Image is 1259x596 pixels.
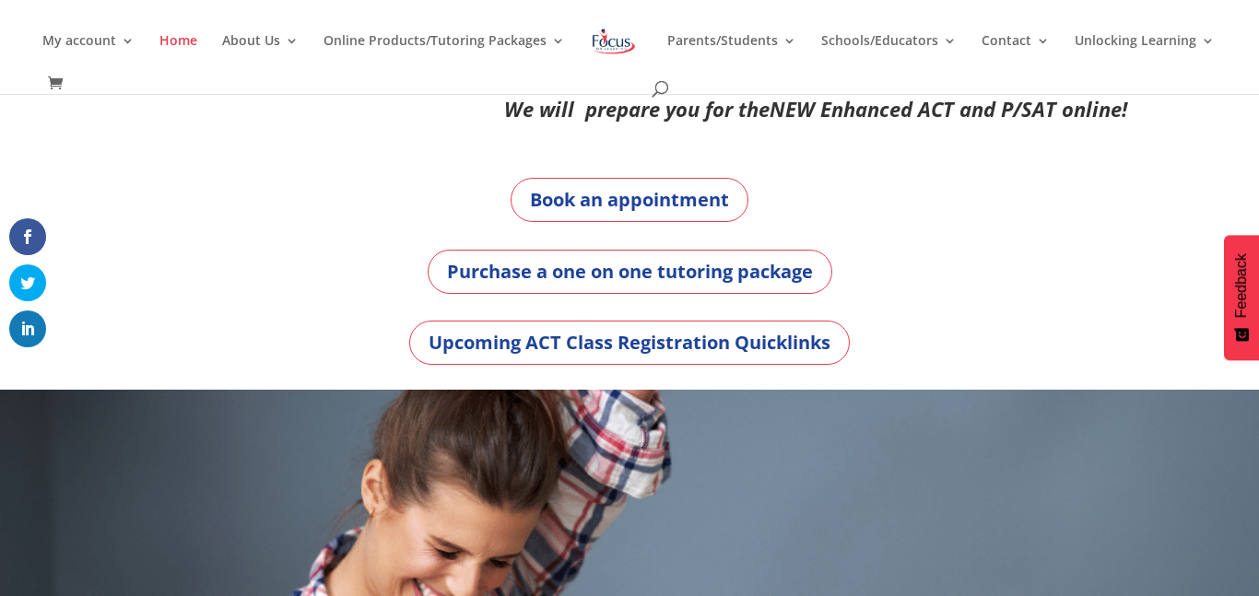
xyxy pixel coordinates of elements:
a: Contact [982,34,1050,77]
img: Focus on Learning [590,25,638,58]
button: Feedback - Show survey [1224,235,1259,360]
a: About Us [222,34,299,77]
a: My account [42,34,135,77]
a: Unlocking Learning [1075,34,1215,77]
em: NEW Enhanced ACT and P/SAT online! [770,95,1127,123]
a: Home [159,34,197,77]
a: Online Products/Tutoring Packages [324,34,565,77]
a: Purchase a one on one tutoring package [428,250,832,294]
span: Feedback [1233,253,1250,318]
a: Parents/Students [667,34,796,77]
a: Book an appointment [511,178,748,222]
em: We will prepare you for the [504,95,770,123]
a: Upcoming ACT Class Registration Quicklinks [409,321,850,365]
a: Schools/Educators [821,34,957,77]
